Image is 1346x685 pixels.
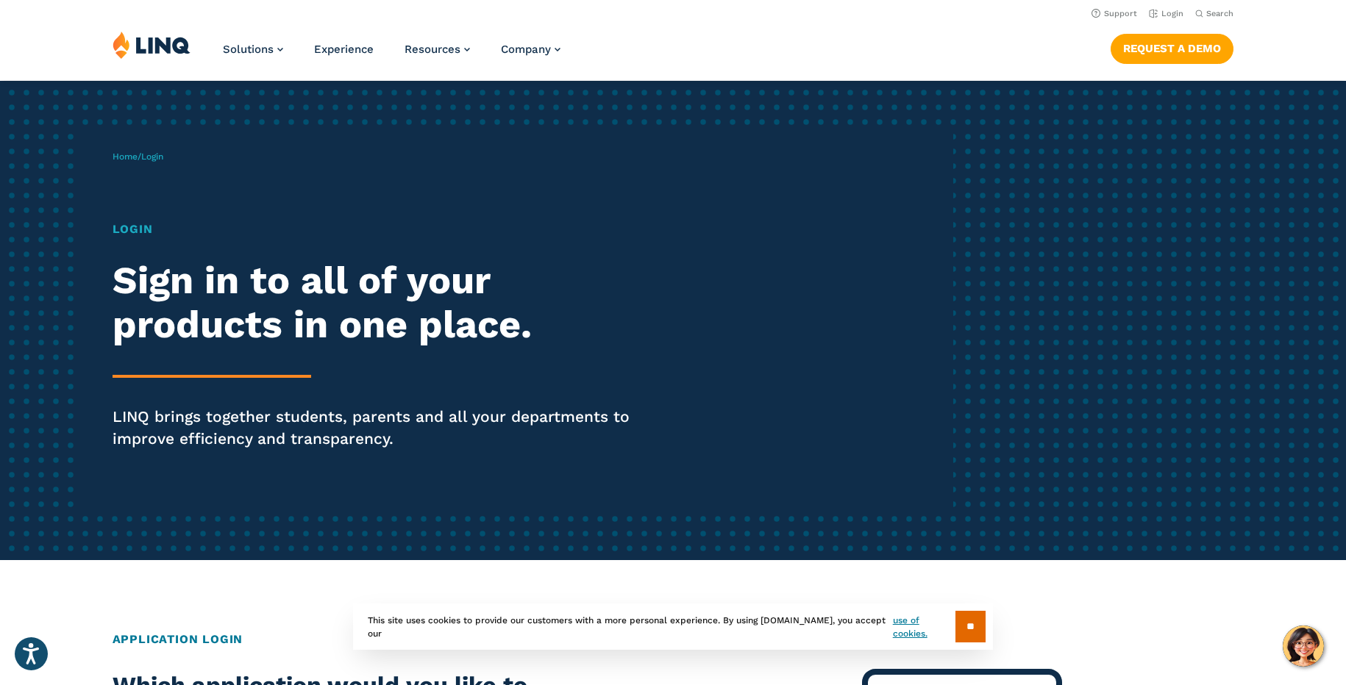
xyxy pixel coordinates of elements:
button: Hello, have a question? Let’s chat. [1283,625,1324,667]
span: Login [141,151,163,162]
nav: Primary Navigation [223,31,560,79]
a: Resources [405,43,470,56]
span: Company [501,43,551,56]
a: Login [1149,9,1183,18]
h1: Login [113,220,631,238]
img: LINQ | K‑12 Software [113,31,190,59]
a: Request a Demo [1111,34,1233,63]
div: This site uses cookies to provide our customers with a more personal experience. By using [DOMAIN... [353,603,993,650]
a: use of cookies. [893,614,955,640]
a: Company [501,43,560,56]
a: Support [1092,9,1137,18]
a: Home [113,151,138,162]
h2: Sign in to all of your products in one place. [113,259,631,347]
span: Resources [405,43,460,56]
span: Search [1206,9,1233,18]
button: Open Search Bar [1195,8,1233,19]
nav: Button Navigation [1111,31,1233,63]
span: Solutions [223,43,274,56]
a: Solutions [223,43,283,56]
a: Experience [314,43,374,56]
p: LINQ brings together students, parents and all your departments to improve efficiency and transpa... [113,406,631,450]
span: / [113,151,163,162]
